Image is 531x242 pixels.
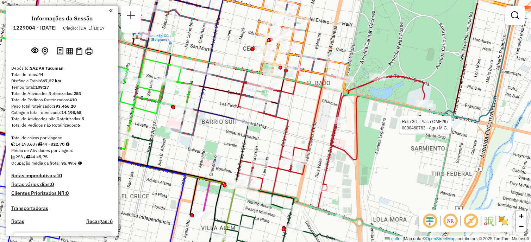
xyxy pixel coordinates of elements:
[498,215,509,227] img: Exibir/Ocultar setores
[426,236,456,241] a: OpenStreetMap
[56,172,62,179] strong: 10
[11,190,113,196] h4: Clientes Priorizados NR:
[11,97,113,103] div: Total de Pedidos Roteirizados:
[51,141,64,147] strong: 322,70
[11,122,113,128] div: Total de Pedidos não Roteirizados:
[74,46,84,56] button: Visualizar Romaneio
[66,142,69,146] i: Meta Caixas/viagem: 304,19 Diferença: 18,51
[516,221,527,232] a: Zoom out
[132,30,142,39] img: UDC - Tucuman
[55,46,65,57] button: Logs desbloquear sessão
[11,181,113,187] h4: Rotas vários dias:
[60,25,107,31] div: Criação: [DATE] 18:17
[84,46,94,56] button: Imprimir Rotas
[13,25,57,31] h6: 1229004 - [DATE]
[11,135,113,141] div: Total de caixas por viagem:
[11,84,113,90] div: Tempo total:
[11,90,113,97] div: Total de Atividades Roteirizadas:
[124,8,138,24] a: Nova sessão e pesquisa
[11,218,24,224] a: Rotas
[516,211,527,221] a: Zoom in
[519,222,524,231] span: −
[53,103,76,109] strong: 393.466,20
[77,122,80,128] strong: 6
[11,160,60,166] span: Ocupação média da frota:
[39,154,48,159] strong: 5,75
[442,212,459,229] span: Ocultar NR
[385,236,402,241] a: Leaflet
[74,91,81,96] strong: 253
[11,141,113,147] div: 14.198,68 / 44 =
[38,142,42,146] i: Total de rotas
[11,205,113,211] h4: Transportadoras
[11,65,113,71] div: Depósito:
[11,142,15,146] i: Cubagem total roteirizado
[11,116,113,122] div: Total de Atividades não Roteirizadas:
[109,6,113,14] a: Clique aqui para minimizar o painel
[11,154,113,160] div: 253 / 44 =
[65,46,74,56] button: Visualizar relatório de Roteirização
[519,211,524,220] span: +
[11,155,15,159] i: Total de Atividades
[30,65,63,71] strong: SAZ AR Tucuman
[403,236,404,241] span: |
[66,190,69,196] strong: 0
[11,71,113,78] div: Total de rotas:
[38,72,43,77] strong: 44
[26,155,30,159] i: Total de rotas
[31,15,93,22] h4: Informações da Sessão
[383,236,531,242] div: Map data © contributors,© 2025 TomTom, Microsoft
[11,78,113,84] div: Distância Total:
[463,212,480,229] span: Exibir rótulo
[61,160,77,166] strong: 95,49%
[61,110,81,115] strong: 14.198,68
[35,84,49,90] strong: 109:27
[30,45,40,57] button: Exibir sessão original
[51,181,54,187] strong: 0
[78,161,82,165] em: Média calculada utilizando a maior ocupação (%Peso ou %Cubagem) de cada rota da sessão. Rotas cro...
[11,109,113,116] div: Cubagem total roteirizado:
[483,215,494,227] img: Fluxo de ruas
[11,173,113,179] h4: Rotas improdutivas:
[11,103,113,109] div: Peso total roteirizado:
[508,8,523,23] a: Exibir filtros
[40,78,61,83] strong: 667,27 km
[69,97,77,102] strong: 410
[11,147,113,154] div: Média de Atividades por viagem:
[422,212,439,229] span: Ocultar deslocamento
[86,218,113,224] h4: Recargas: 6
[40,46,50,57] button: Centralizar mapa no depósito ou ponto de apoio
[82,116,84,121] strong: 5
